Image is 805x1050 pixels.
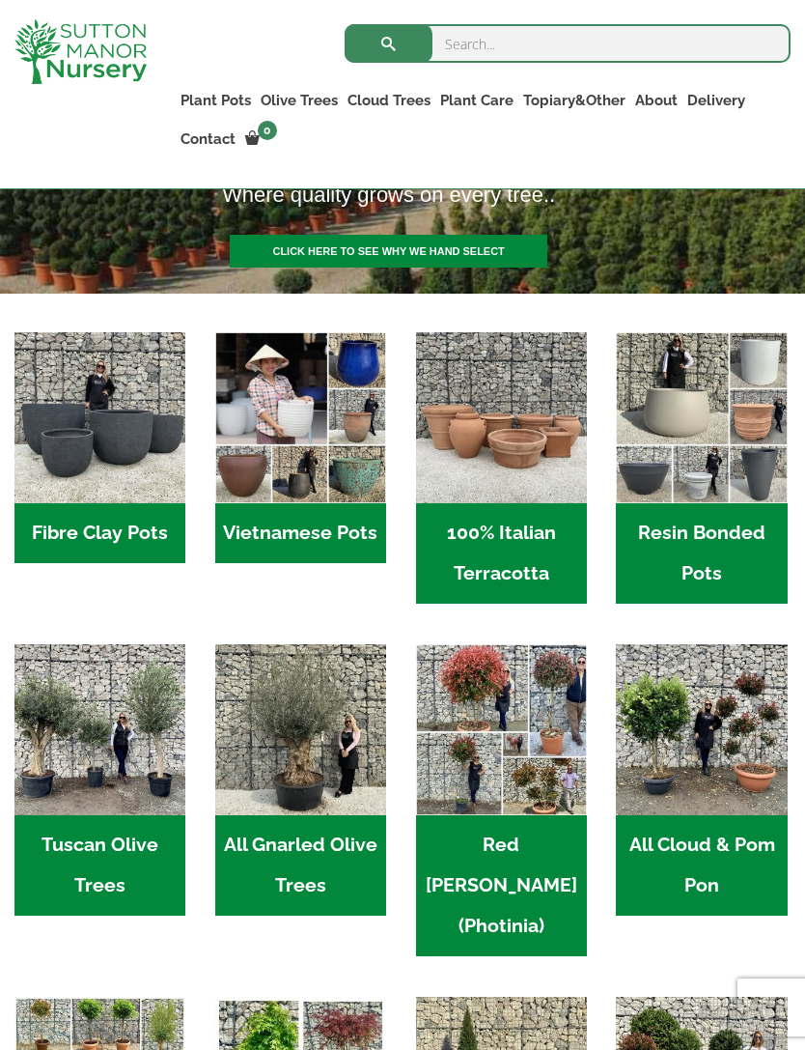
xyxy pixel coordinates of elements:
a: Visit product category Fibre Clay Pots [14,332,185,563]
a: Visit product category Vietnamese Pots [215,332,386,563]
h2: Red [PERSON_NAME] (Photinia) [416,815,587,956]
a: Visit product category Red Robin (Photinia) [416,644,587,956]
h2: 100% Italian Terracotta [416,503,587,604]
a: Contact [176,126,240,153]
h2: Fibre Clay Pots [14,503,185,563]
a: Plant Pots [176,87,256,114]
img: logo [14,19,147,84]
h2: All Cloud & Pom Pon [616,815,787,916]
h2: All Gnarled Olive Trees [215,815,386,916]
a: About [630,87,682,114]
h2: Resin Bonded Pots [616,503,787,604]
h2: Tuscan Olive Trees [14,815,185,916]
a: Visit product category Tuscan Olive Trees [14,644,185,916]
a: Visit product category All Gnarled Olive Trees [215,644,386,916]
img: Home - 1B137C32 8D99 4B1A AA2F 25D5E514E47D 1 105 c [416,332,587,503]
a: Cloud Trees [343,87,435,114]
img: Home - 7716AD77 15EA 4607 B135 B37375859F10 [14,644,185,815]
a: 0 [240,126,283,153]
span: 0 [258,121,277,140]
img: Home - 67232D1B A461 444F B0F6 BDEDC2C7E10B 1 105 c [616,332,787,503]
img: Home - 6E921A5B 9E2F 4B13 AB99 4EF601C89C59 1 105 c [215,332,386,503]
h2: Vietnamese Pots [215,503,386,563]
a: Visit product category 100% Italian Terracotta [416,332,587,604]
a: Olive Trees [256,87,343,114]
a: Visit product category All Cloud & Pom Pon [616,644,787,916]
a: Delivery [682,87,750,114]
a: Visit product category Resin Bonded Pots [616,332,787,604]
input: Search... [345,24,791,63]
a: Topiary&Other [518,87,630,114]
img: Home - 8194B7A3 2818 4562 B9DD 4EBD5DC21C71 1 105 c 1 [14,332,185,503]
img: Home - F5A23A45 75B5 4929 8FB2 454246946332 [416,644,587,815]
a: Plant Care [435,87,518,114]
img: Home - A124EB98 0980 45A7 B835 C04B779F7765 [616,644,787,815]
img: Home - 5833C5B7 31D0 4C3A 8E42 DB494A1738DB [215,644,386,815]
